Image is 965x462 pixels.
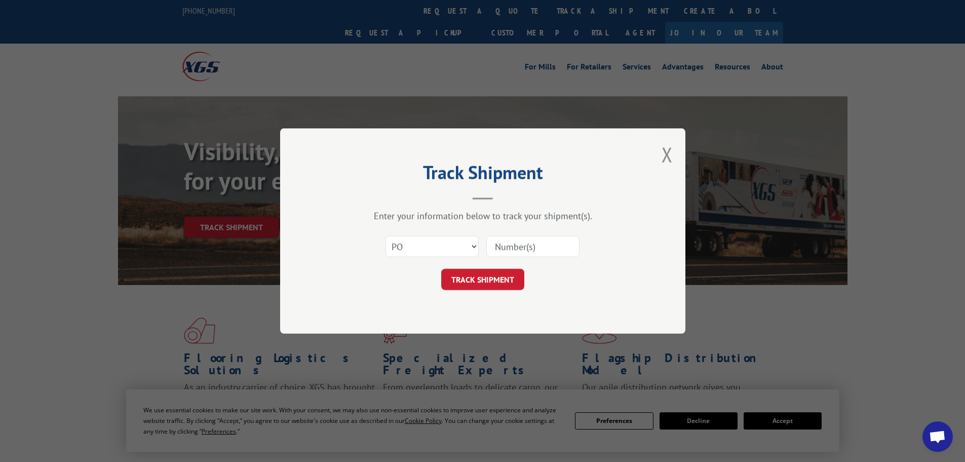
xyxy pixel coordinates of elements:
h2: Track Shipment [331,165,635,185]
button: Close modal [662,141,673,168]
div: Open chat [922,421,953,452]
button: TRACK SHIPMENT [441,269,524,290]
div: Enter your information below to track your shipment(s). [331,210,635,222]
input: Number(s) [486,236,580,257]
